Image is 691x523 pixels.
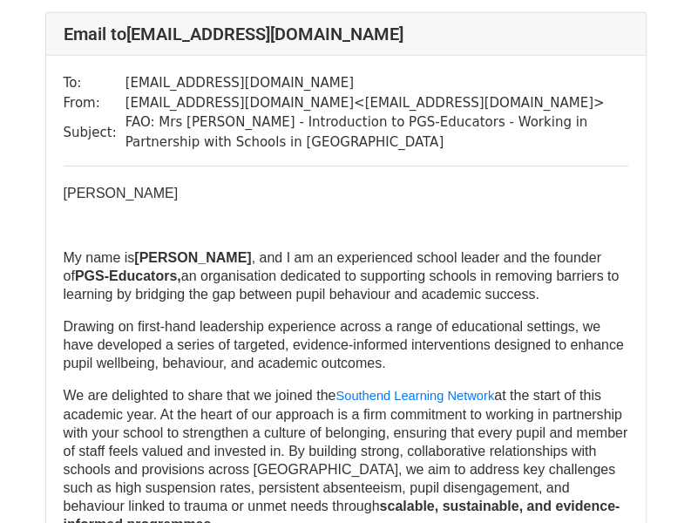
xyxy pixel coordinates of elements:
h4: Email to [EMAIL_ADDRESS][DOMAIN_NAME] [64,24,628,44]
td: [EMAIL_ADDRESS][DOMAIN_NAME] [125,73,628,93]
td: [EMAIL_ADDRESS][DOMAIN_NAME] < [EMAIL_ADDRESS][DOMAIN_NAME] > [125,93,628,113]
p: My name is , and I am an experienced school leader and the founder of an organisation dedicated t... [64,248,628,303]
p: Drawing on first-hand leadership experience across a range of educational settings, we have devel... [64,317,628,372]
a: Southend Learning Network [335,389,494,403]
strong: [PERSON_NAME] [134,250,251,265]
iframe: Chat Widget [604,439,691,523]
strong: PGS-Educators, [75,268,181,283]
td: To: [64,73,125,93]
td: FAO: Mrs [PERSON_NAME] - Introduction to PGS-Educators - Working in Partnership with Schools in [... [125,112,628,152]
td: Subject: [64,112,125,152]
p: [PERSON_NAME] [64,184,628,202]
td: From: [64,93,125,113]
